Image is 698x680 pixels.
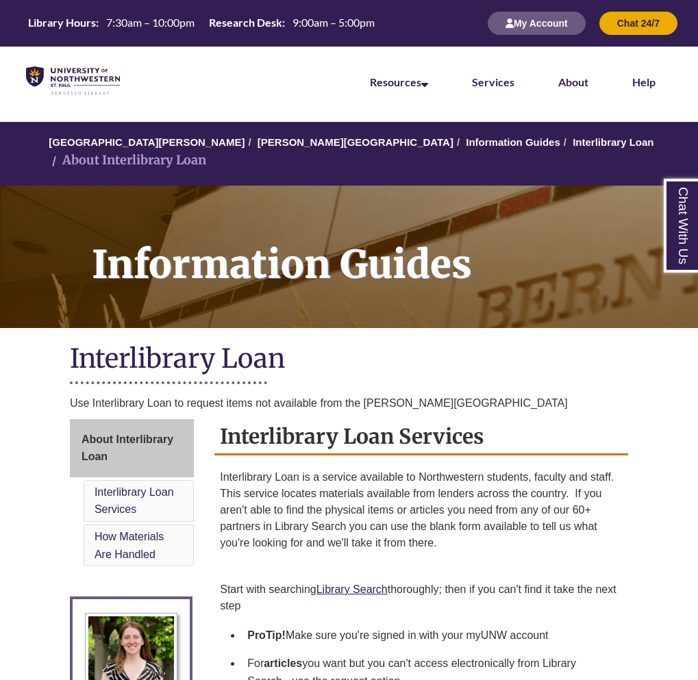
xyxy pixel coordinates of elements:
[95,486,174,516] a: Interlibrary Loan Services
[242,621,623,650] li: Make sure you're signed in with your myUNW account
[49,151,206,171] li: About Interlibrary Loan
[370,75,428,88] a: Resources
[77,186,698,310] h1: Information Guides
[573,136,653,148] a: Interlibrary Loan
[220,581,623,614] p: Start with searching thoroughly; then if you can't find it take the next step
[70,419,194,477] a: About Interlibrary Loan
[558,75,588,88] a: About
[26,66,120,96] img: UNWSP Library Logo
[23,15,101,30] th: Library Hours:
[466,136,560,148] a: Information Guides
[106,16,195,29] span: 7:30am – 10:00pm
[70,419,194,570] div: Guide Page Menu
[220,469,623,551] p: Interlibrary Loan is a service available to Northwestern students, faculty and staff. This servic...
[488,12,586,35] button: My Account
[95,531,164,560] a: How Materials Are Handled
[70,342,628,378] h1: Interlibrary Loan
[49,136,245,148] a: [GEOGRAPHIC_DATA][PERSON_NAME]
[70,397,568,409] span: Use Interlibrary Loan to request items not available from the [PERSON_NAME][GEOGRAPHIC_DATA]
[599,17,677,29] a: Chat 24/7
[316,583,388,595] a: Library Search
[599,12,677,35] button: Chat 24/7
[247,629,286,641] strong: ProTip!
[82,433,173,463] span: About Interlibrary Loan
[258,136,453,148] a: [PERSON_NAME][GEOGRAPHIC_DATA]
[292,16,375,29] span: 9:00am – 5:00pm
[23,15,380,32] a: Hours Today
[23,15,380,30] table: Hours Today
[203,15,287,30] th: Research Desk:
[488,17,586,29] a: My Account
[264,657,302,669] strong: articles
[214,419,628,455] h2: Interlibrary Loan Services
[632,75,656,88] a: Help
[472,75,514,88] a: Services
